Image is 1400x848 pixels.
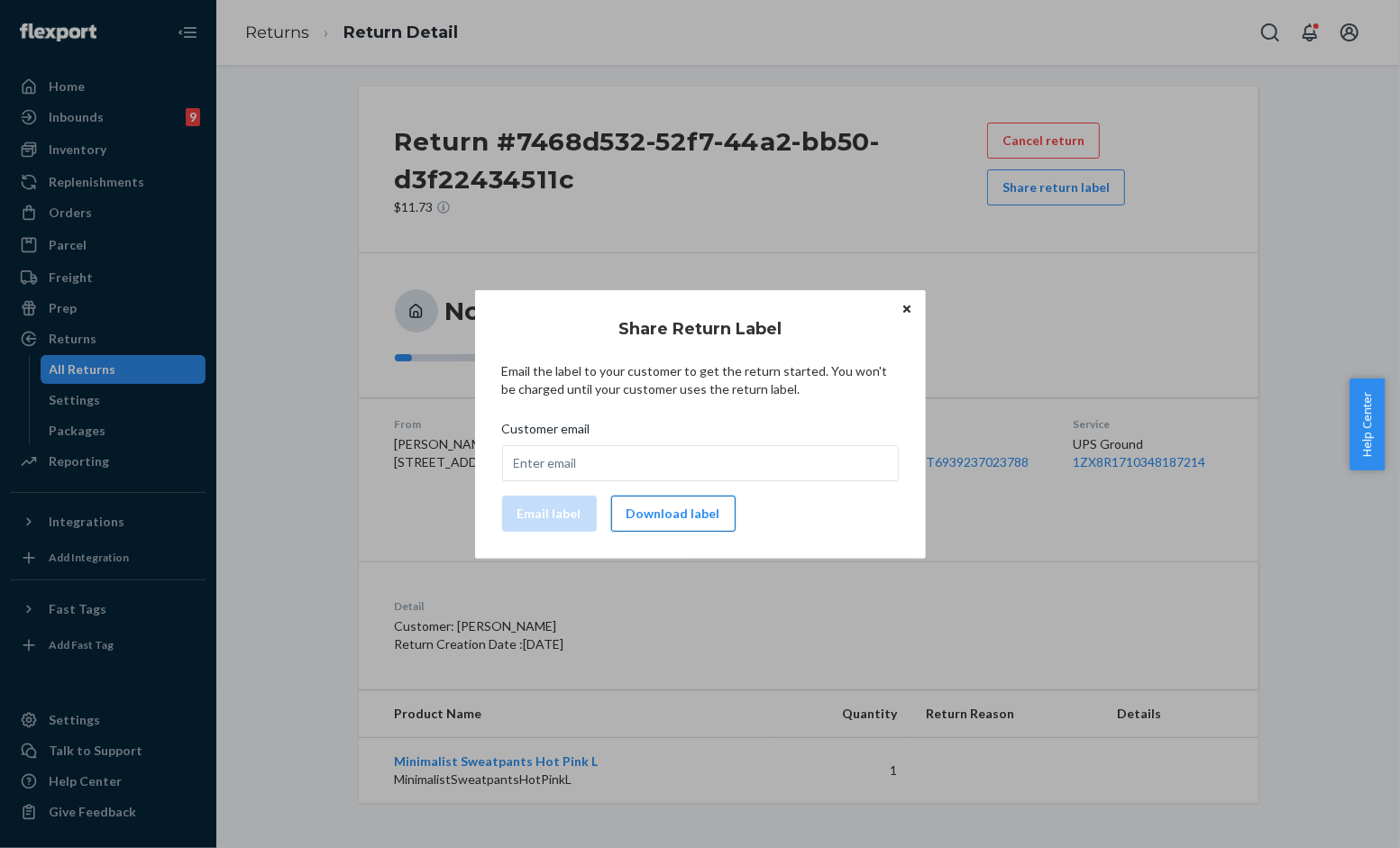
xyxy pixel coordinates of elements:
[502,445,899,481] input: Customer email
[502,420,590,445] span: Customer email
[502,362,899,398] p: Email the label to your customer to get the return started. You won't be charged until your custo...
[898,299,916,319] button: Close
[611,496,736,532] button: Download label
[502,496,597,532] button: Email label
[618,317,782,341] h3: Share Return Label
